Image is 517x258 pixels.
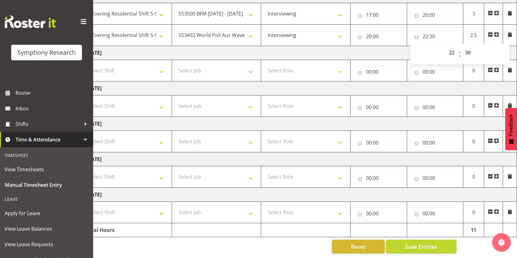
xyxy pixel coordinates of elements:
a: View Leave Balances [2,221,92,237]
input: Click to select... [410,136,460,149]
input: Click to select... [354,66,404,78]
input: Click to select... [410,101,460,113]
input: Click to select... [410,30,460,43]
span: Reset [351,242,365,251]
td: [DATE] [83,46,517,60]
input: Click to select... [410,172,460,184]
td: [DATE] [83,152,517,166]
span: View Leave Requests [5,240,88,249]
span: Save Entries [405,242,437,251]
span: Manual Timesheet Entry [5,180,88,190]
a: Apply for Leave [2,205,92,221]
button: Feedback - Show survey [505,108,517,150]
img: help-xxl-2.png [498,239,505,246]
span: Time & Attendance [16,135,81,144]
img: Rosterit website logo [5,16,56,28]
td: Total Hours [83,223,172,237]
a: Manual Timesheet Entry [2,177,92,193]
input: Click to select... [410,9,460,21]
input: Click to select... [354,9,404,21]
td: [DATE] [83,188,517,202]
button: Save Entries [386,240,456,253]
div: Leave [2,193,92,205]
span: : [459,46,461,62]
button: Reset [332,240,385,253]
input: Click to select... [354,30,404,43]
span: Roster [16,88,90,98]
td: 0 [463,60,484,81]
div: Timesheet [2,149,92,162]
input: Click to select... [410,66,460,78]
span: Inbox [16,104,90,113]
span: Shifts [16,119,81,129]
td: 0 [463,202,484,223]
td: [DATE] [83,81,517,95]
input: Click to select... [410,207,460,220]
a: View Timesheets [2,162,92,177]
span: View Leave Balances [5,224,88,233]
td: 3 [463,3,484,25]
td: 0 [463,95,484,117]
input: Click to select... [354,136,404,149]
td: 0 [463,166,484,188]
td: 11 [463,223,484,237]
div: Symphony Research [17,48,76,57]
input: Click to select... [354,101,404,113]
td: [DATE] [83,117,517,131]
td: 0 [463,131,484,152]
span: Apply for Leave [5,209,88,218]
input: Click to select... [354,207,404,220]
span: Feedback [508,114,514,136]
input: Click to select... [354,172,404,184]
a: View Leave Requests [2,237,92,252]
span: View Timesheets [5,165,88,174]
td: 2.5 [463,25,484,46]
